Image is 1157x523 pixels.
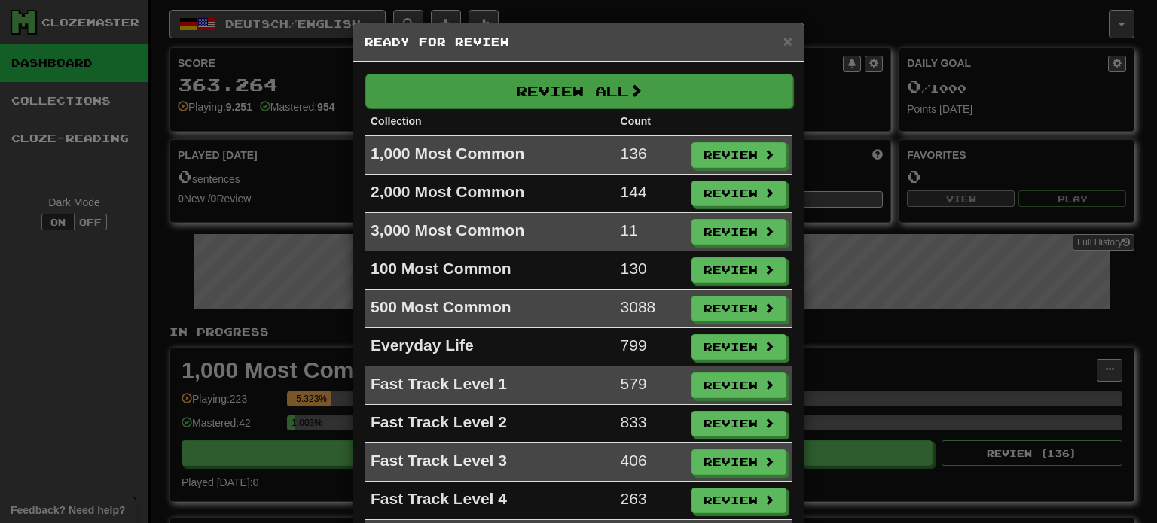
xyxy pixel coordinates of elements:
td: 3,000 Most Common [365,213,615,251]
td: 799 [615,328,685,366]
td: 100 Most Common [365,251,615,290]
button: Review [691,372,786,398]
th: Count [615,108,685,135]
h5: Ready for Review [365,35,792,50]
button: Review [691,296,786,321]
td: Everyday Life [365,328,615,366]
span: × [783,32,792,50]
td: 3088 [615,290,685,328]
td: Fast Track Level 4 [365,482,615,520]
td: 136 [615,135,685,175]
button: Close [783,33,792,49]
button: Review [691,257,786,283]
td: 500 Most Common [365,290,615,328]
td: 2,000 Most Common [365,175,615,213]
button: Review [691,411,786,436]
td: 263 [615,482,685,520]
td: Fast Track Level 1 [365,366,615,405]
td: Fast Track Level 2 [365,405,615,443]
td: 579 [615,366,685,405]
td: 406 [615,443,685,482]
td: 11 [615,213,685,251]
td: Fast Track Level 3 [365,443,615,482]
button: Review [691,334,786,360]
button: Review [691,142,786,168]
td: 833 [615,405,685,443]
button: Review [691,219,786,245]
th: Collection [365,108,615,135]
td: 144 [615,175,685,213]
button: Review All [365,74,793,108]
td: 130 [615,251,685,290]
button: Review [691,181,786,206]
button: Review [691,488,786,513]
td: 1,000 Most Common [365,135,615,175]
button: Review [691,449,786,475]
